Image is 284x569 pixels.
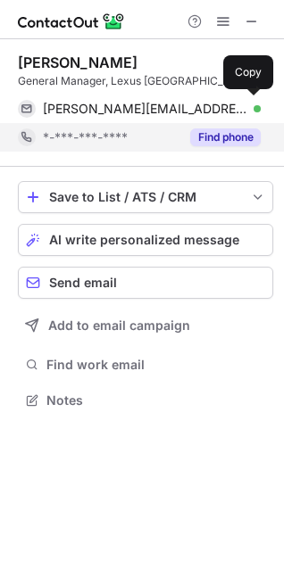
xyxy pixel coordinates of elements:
button: save-profile-one-click [18,181,273,213]
span: AI write personalized message [49,233,239,247]
button: Find work email [18,352,273,377]
button: Send email [18,267,273,299]
span: Notes [46,392,266,408]
div: General Manager, Lexus [GEOGRAPHIC_DATA] [18,73,273,89]
button: AI write personalized message [18,224,273,256]
span: [PERSON_NAME][EMAIL_ADDRESS][PERSON_NAME][DOMAIN_NAME] [43,101,247,117]
button: Notes [18,388,273,413]
div: [PERSON_NAME] [18,54,138,71]
button: Add to email campaign [18,309,273,342]
button: Reveal Button [190,128,261,146]
span: Find work email [46,357,266,373]
span: Add to email campaign [48,318,190,333]
img: ContactOut v5.3.10 [18,11,125,32]
span: Send email [49,276,117,290]
div: Save to List / ATS / CRM [49,190,242,204]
